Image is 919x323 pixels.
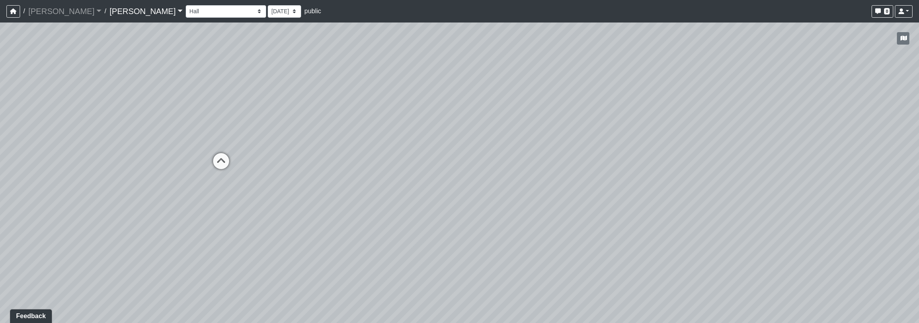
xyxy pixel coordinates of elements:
[28,3,101,19] a: [PERSON_NAME]
[884,8,890,14] span: 0
[6,307,53,323] iframe: Ybug feedback widget
[20,3,28,19] span: /
[872,5,893,18] button: 0
[109,3,183,19] a: [PERSON_NAME]
[101,3,109,19] span: /
[304,8,321,14] span: public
